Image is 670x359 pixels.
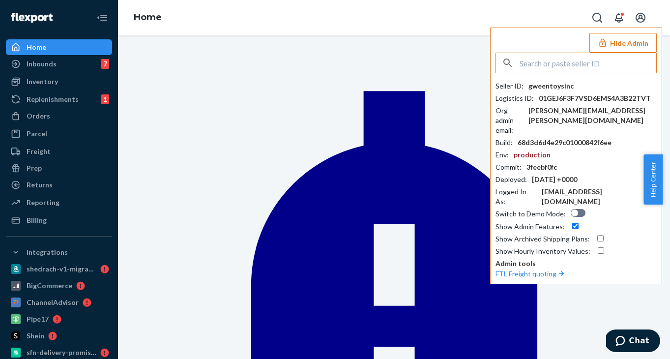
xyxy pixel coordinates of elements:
button: Help Center [643,154,663,205]
div: Seller ID : [495,81,524,91]
a: Replenishments1 [6,91,112,107]
div: 1 [101,94,109,104]
a: Home [6,39,112,55]
div: Org admin email : [495,106,524,135]
div: Commit : [495,162,522,172]
div: Replenishments [27,94,79,104]
button: Hide Admin [589,33,657,53]
div: gweentoysinc [528,81,574,91]
button: Integrations [6,244,112,260]
button: Open account menu [631,8,650,28]
button: Open Search Box [587,8,607,28]
div: Returns [27,180,53,190]
a: shedrach-v1-migration-test [6,261,112,277]
a: Pipe17 [6,311,112,327]
div: [DATE] +0000 [532,175,577,184]
a: Reporting [6,195,112,210]
div: Prep [27,163,42,173]
div: Build : [495,138,513,148]
div: Parcel [27,129,47,139]
div: BigCommerce [27,281,72,291]
div: [PERSON_NAME][EMAIL_ADDRESS][PERSON_NAME][DOMAIN_NAME] [528,106,657,125]
div: Logistics ID : [495,93,534,103]
div: ChannelAdvisor [27,298,79,307]
div: Inbounds [27,59,57,69]
div: Reporting [27,198,59,208]
div: Pipe17 [27,314,49,324]
div: Show Admin Features : [495,222,565,232]
div: Switch to Demo Mode : [495,209,566,219]
div: [EMAIL_ADDRESS][DOMAIN_NAME] [542,187,657,207]
div: Home [27,42,46,52]
a: Prep [6,160,112,176]
div: Show Archived Shipping Plans : [495,234,590,244]
div: Inventory [27,77,58,87]
div: Billing [27,215,47,225]
img: Flexport logo [11,13,53,23]
p: Admin tools [495,259,657,269]
div: 3feebf0fc [526,162,557,172]
div: Integrations [27,247,68,257]
div: shedrach-v1-migration-test [27,264,96,274]
div: sfn-delivery-promise-test-us [27,348,96,358]
a: ChannelAdvisor [6,295,112,310]
div: Env : [495,150,509,160]
iframe: Opens a widget where you can chat to one of our agents [606,329,660,354]
a: Inventory [6,74,112,90]
div: Deployed : [495,175,527,184]
div: 68d3d6d4e29c01000842f6ee [518,138,612,148]
a: Billing [6,212,112,228]
a: Home [134,12,162,23]
a: Returns [6,177,112,193]
div: Freight [27,147,51,156]
div: production [514,150,551,160]
a: Shein [6,328,112,344]
a: Parcel [6,126,112,142]
button: Open notifications [609,8,629,28]
div: 01GEJ6F3F7VSD6EMS4A3B22TVT [539,93,651,103]
div: Logged In As : [495,187,537,207]
div: Orders [27,111,50,121]
a: BigCommerce [6,278,112,294]
div: Show Hourly Inventory Values : [495,246,590,256]
ol: breadcrumbs [126,3,170,32]
a: Orders [6,108,112,124]
div: Shein [27,331,44,341]
input: Search or paste seller ID [520,53,656,73]
div: 7 [101,59,109,69]
a: FTL Freight quoting [495,269,566,278]
button: Close Navigation [92,8,112,28]
a: Inbounds7 [6,56,112,72]
a: Freight [6,144,112,159]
